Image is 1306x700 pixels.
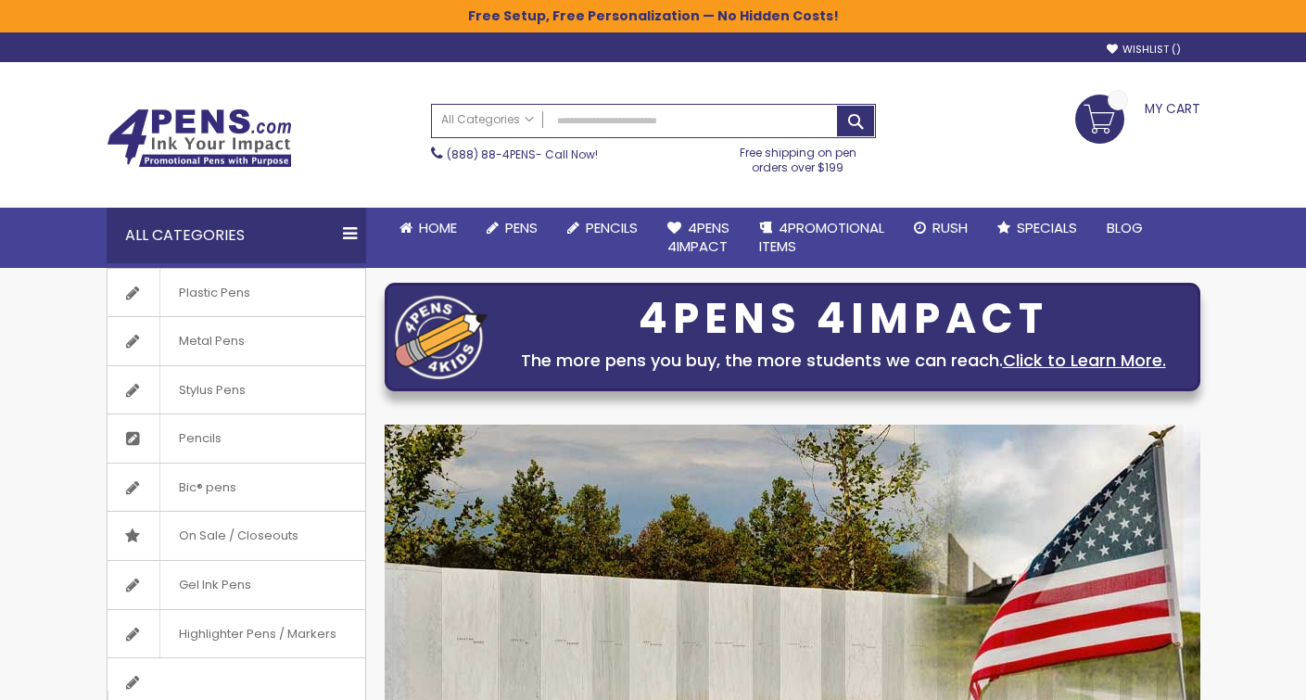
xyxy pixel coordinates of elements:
[159,414,240,463] span: Pencils
[447,146,536,162] a: (888) 88-4PENS
[385,208,472,248] a: Home
[108,561,365,609] a: Gel Ink Pens
[1092,208,1158,248] a: Blog
[932,218,968,237] span: Rush
[108,366,365,414] a: Stylus Pens
[395,295,488,379] img: four_pen_logo.png
[159,269,269,317] span: Plastic Pens
[552,208,653,248] a: Pencils
[505,218,538,237] span: Pens
[1107,218,1143,237] span: Blog
[983,208,1092,248] a: Specials
[759,218,884,256] span: 4PROMOTIONAL ITEMS
[586,218,638,237] span: Pencils
[667,218,729,256] span: 4Pens 4impact
[108,269,365,317] a: Plastic Pens
[108,414,365,463] a: Pencils
[159,610,355,658] span: Highlighter Pens / Markers
[497,348,1190,374] div: The more pens you buy, the more students we can reach.
[107,108,292,168] img: 4Pens Custom Pens and Promotional Products
[1003,349,1166,372] a: Click to Learn More.
[107,208,366,263] div: All Categories
[108,317,365,365] a: Metal Pens
[108,512,365,560] a: On Sale / Closeouts
[744,208,899,268] a: 4PROMOTIONALITEMS
[497,299,1190,338] div: 4PENS 4IMPACT
[159,366,264,414] span: Stylus Pens
[720,138,876,175] div: Free shipping on pen orders over $199
[159,317,263,365] span: Metal Pens
[159,561,270,609] span: Gel Ink Pens
[653,208,744,268] a: 4Pens4impact
[159,512,317,560] span: On Sale / Closeouts
[108,610,365,658] a: Highlighter Pens / Markers
[441,112,534,127] span: All Categories
[159,464,255,512] span: Bic® pens
[432,105,543,135] a: All Categories
[1017,218,1077,237] span: Specials
[419,218,457,237] span: Home
[472,208,552,248] a: Pens
[899,208,983,248] a: Rush
[108,464,365,512] a: Bic® pens
[447,146,598,162] span: - Call Now!
[1107,43,1181,57] a: Wishlist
